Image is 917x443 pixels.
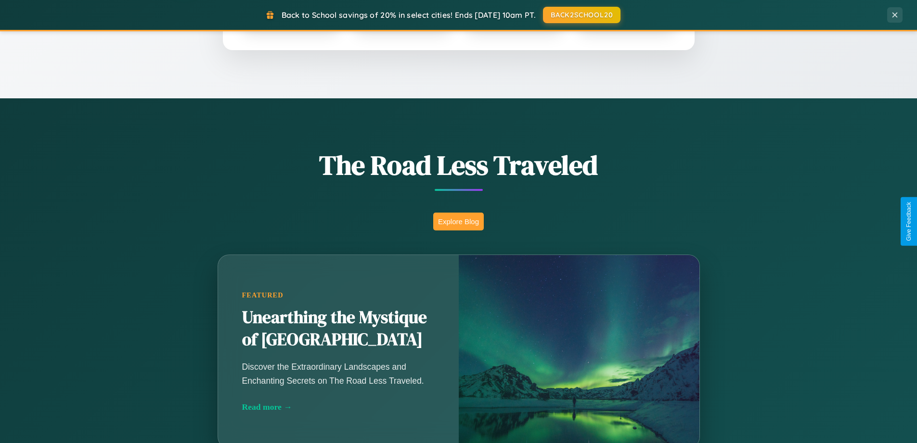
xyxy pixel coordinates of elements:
[242,291,435,299] div: Featured
[282,10,536,20] span: Back to School savings of 20% in select cities! Ends [DATE] 10am PT.
[433,213,484,230] button: Explore Blog
[242,360,435,387] p: Discover the Extraordinary Landscapes and Enchanting Secrets on The Road Less Traveled.
[170,147,748,184] h1: The Road Less Traveled
[242,402,435,412] div: Read more →
[905,202,912,241] div: Give Feedback
[242,307,435,351] h2: Unearthing the Mystique of [GEOGRAPHIC_DATA]
[543,7,620,23] button: BACK2SCHOOL20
